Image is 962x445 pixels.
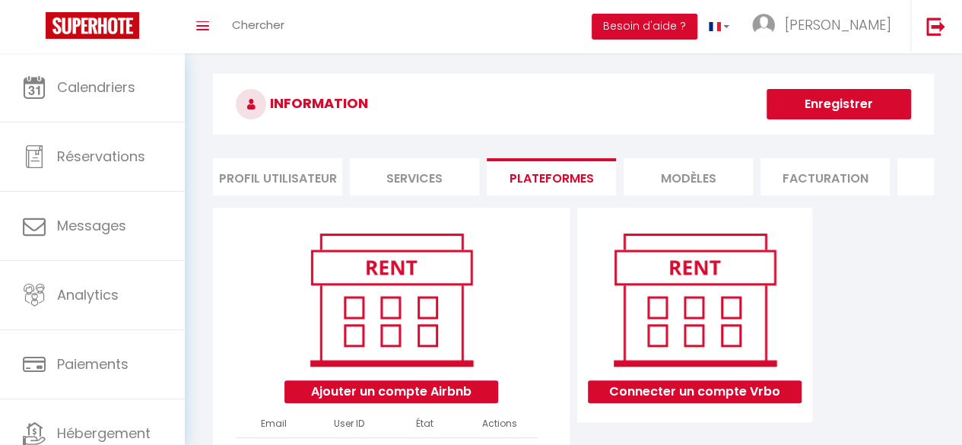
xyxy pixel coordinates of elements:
img: Super Booking [46,12,139,39]
th: Actions [462,411,538,437]
span: [PERSON_NAME] [785,15,891,34]
button: Connecter un compte Vrbo [588,380,802,403]
li: Facturation [760,158,890,195]
th: État [386,411,462,437]
span: Chercher [232,17,284,33]
span: Hébergement [57,424,151,443]
button: Ouvrir le widget de chat LiveChat [12,6,58,52]
img: rent.png [598,227,792,373]
span: Paiements [57,354,129,373]
span: Analytics [57,285,119,304]
span: Calendriers [57,78,135,97]
span: Messages [57,216,126,235]
li: MODÈLES [624,158,753,195]
button: Besoin d'aide ? [592,14,697,40]
span: Réservations [57,147,145,166]
button: Enregistrer [767,89,911,119]
th: User ID [311,411,386,437]
img: logout [926,17,945,36]
button: Ajouter un compte Airbnb [284,380,498,403]
li: Profil Utilisateur [213,158,342,195]
img: ... [752,14,775,37]
h3: INFORMATION [213,74,934,135]
li: Services [350,158,479,195]
img: rent.png [294,227,488,373]
th: Email [236,411,311,437]
li: Plateformes [487,158,616,195]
